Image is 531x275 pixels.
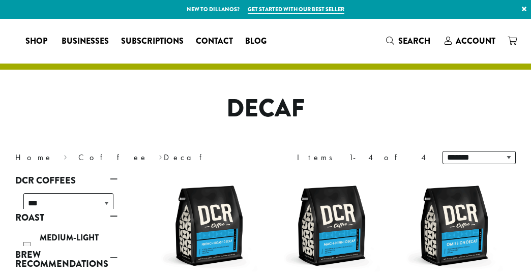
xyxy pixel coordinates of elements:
span: Shop [25,35,47,48]
span: Contact [196,35,233,48]
span: Businesses [62,35,109,48]
h1: Decaf [8,94,523,124]
a: Search [380,33,438,49]
span: Subscriptions [121,35,184,48]
span: › [64,148,67,164]
a: Get started with our best seller [248,5,344,14]
a: Coffee [78,152,148,163]
span: Account [456,35,495,47]
span: Medium-Light Roast [40,232,99,259]
nav: Breadcrumb [15,151,250,164]
img: DCR-12oz-Mach-Ninni-Decaf-Stock-scaled.png [283,177,380,274]
a: Shop [19,33,55,49]
img: DCR-12oz-French-Roast-Decaf-Stock-scaled.png [161,177,258,274]
span: › [159,148,162,164]
a: Roast [15,209,117,226]
span: Search [398,35,430,47]
span: Blog [245,35,267,48]
a: Home [15,152,53,163]
img: DCR-12oz-Omission-Decaf-scaled.png [406,177,503,274]
div: Items 1-4 of 4 [297,151,427,164]
a: Brew Recommendations [15,246,117,272]
div: DCR Coffees [15,189,117,209]
a: DCR Coffees [15,172,117,189]
div: Roast [15,226,117,246]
